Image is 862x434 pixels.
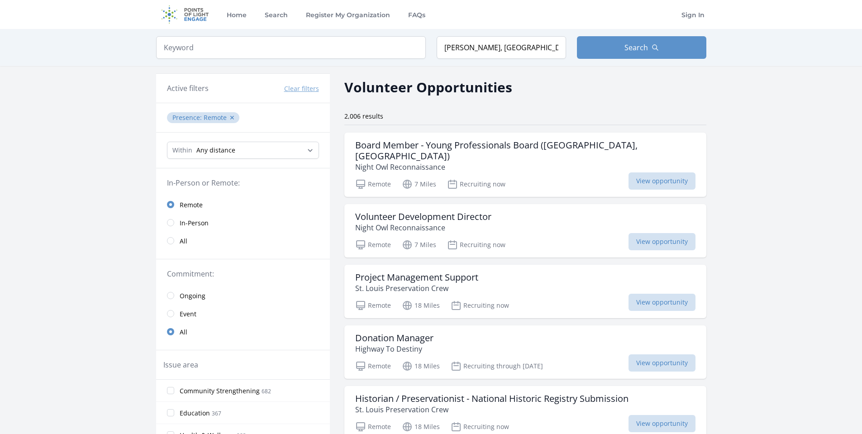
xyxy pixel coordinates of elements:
a: Remote [156,196,330,214]
p: 7 Miles [402,239,436,250]
h3: Board Member - Young Professionals Board ([GEOGRAPHIC_DATA], [GEOGRAPHIC_DATA]) [355,140,695,162]
p: Recruiting now [447,179,505,190]
legend: Commitment: [167,268,319,279]
h3: Donation Manager [355,333,433,343]
span: View opportunity [629,294,695,311]
h3: Historian / Preservationist - National Historic Registry Submission [355,393,629,404]
p: Remote [355,361,391,372]
span: Education [180,409,210,418]
p: Remote [355,421,391,432]
a: Donation Manager Highway To Destiny Remote 18 Miles Recruiting through [DATE] View opportunity [344,325,706,379]
p: Remote [355,239,391,250]
p: Night Owl Reconnaissance [355,162,695,172]
h3: Volunteer Development Director [355,211,491,222]
p: 7 Miles [402,179,436,190]
p: 18 Miles [402,361,440,372]
span: Search [624,42,648,53]
p: Recruiting now [451,300,509,311]
span: View opportunity [629,233,695,250]
span: Ongoing [180,291,205,300]
p: St. Louis Preservation Crew [355,404,629,415]
span: Remote [180,200,203,210]
h3: Active filters [167,83,209,94]
p: Remote [355,300,391,311]
select: Search Radius [167,142,319,159]
h3: Project Management Support [355,272,478,283]
button: Search [577,36,706,59]
a: Ongoing [156,286,330,305]
span: View opportunity [629,415,695,432]
span: 367 [212,410,221,417]
input: Community Strengthening 682 [167,387,174,394]
p: Remote [355,179,391,190]
a: All [156,232,330,250]
span: 682 [262,387,271,395]
span: All [180,237,187,246]
a: All [156,323,330,341]
legend: In-Person or Remote: [167,177,319,188]
p: 18 Miles [402,300,440,311]
span: Community Strengthening [180,386,260,396]
h2: Volunteer Opportunities [344,77,512,97]
p: St. Louis Preservation Crew [355,283,478,294]
a: Board Member - Young Professionals Board ([GEOGRAPHIC_DATA], [GEOGRAPHIC_DATA]) Night Owl Reconna... [344,133,706,197]
legend: Issue area [163,359,198,370]
p: Recruiting now [451,421,509,432]
span: In-Person [180,219,209,228]
a: Event [156,305,330,323]
span: All [180,328,187,337]
span: 2,006 results [344,112,383,120]
span: Event [180,310,196,319]
input: Keyword [156,36,426,59]
a: In-Person [156,214,330,232]
p: Night Owl Reconnaissance [355,222,491,233]
input: Education 367 [167,409,174,416]
a: Volunteer Development Director Night Owl Reconnaissance Remote 7 Miles Recruiting now View opport... [344,204,706,258]
span: Remote [204,113,227,122]
button: ✕ [229,113,235,122]
span: View opportunity [629,172,695,190]
button: Clear filters [284,84,319,93]
span: Presence : [172,113,204,122]
p: Recruiting now [447,239,505,250]
span: View opportunity [629,354,695,372]
p: Highway To Destiny [355,343,433,354]
p: 18 Miles [402,421,440,432]
input: Location [437,36,566,59]
a: Project Management Support St. Louis Preservation Crew Remote 18 Miles Recruiting now View opport... [344,265,706,318]
p: Recruiting through [DATE] [451,361,543,372]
